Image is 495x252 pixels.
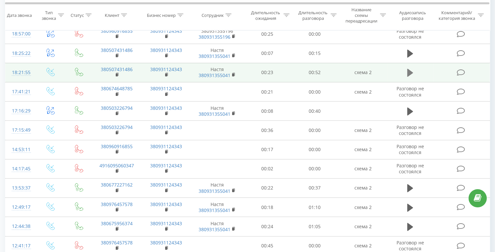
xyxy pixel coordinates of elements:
span: Разговор не состоялся [397,143,424,155]
a: 380931355041 [199,188,230,194]
div: 17:15:49 [12,124,29,137]
div: Статус [71,13,84,18]
td: схема 2 [338,178,387,197]
td: схема 2 [338,217,387,236]
div: 13:53:37 [12,182,29,194]
div: Комментарий/категория звонка [437,10,476,21]
td: 00:52 [291,63,339,82]
td: Настя [191,217,244,236]
span: Разговор не состоялся [397,239,424,252]
a: 380931124343 [150,239,182,246]
div: 12:49:17 [12,201,29,214]
span: Разговор не состоялся [397,28,424,40]
div: Дата звонка [7,13,32,18]
a: 380931355041 [199,111,230,117]
a: 380931124343 [150,162,182,169]
td: схема 2 [338,63,387,82]
a: 380507431486 [101,66,133,72]
div: 18:57:00 [12,27,29,40]
a: 380931355041 [199,72,230,78]
a: 380931355041 [199,207,230,213]
a: 380976457578 [101,201,133,207]
td: Настя [191,44,244,63]
td: 00:00 [291,159,339,178]
td: 00:40 [291,102,339,121]
a: 380931355041 [199,53,230,59]
a: 380931124343 [150,47,182,53]
td: 00:36 [244,121,291,140]
a: 380931355041 [199,226,230,232]
a: 380931124343 [150,66,182,72]
a: 380931124343 [150,85,182,92]
td: 01:05 [291,217,339,236]
td: Настя [191,198,244,217]
a: 380674648785 [101,85,133,92]
td: 00:02 [244,159,291,178]
td: схема 2 [338,159,387,178]
td: 00:15 [291,44,339,63]
div: Бизнес номер [147,13,176,18]
td: 00:23 [244,63,291,82]
a: 380960916855 [101,143,133,149]
td: Настя [191,102,244,121]
a: 380931355196 [199,34,230,40]
td: 00:07 [244,44,291,63]
div: 18:21:55 [12,66,29,79]
a: 380931124343 [150,105,182,111]
div: 14:53:11 [12,143,29,156]
td: 00:21 [244,82,291,102]
a: 380931124343 [150,220,182,227]
a: 380503226794 [101,105,133,111]
div: 12:44:38 [12,220,29,233]
a: 380931124343 [150,143,182,149]
td: 00:00 [291,121,339,140]
a: 380931124343 [150,182,182,188]
div: Длительность разговора [297,10,329,21]
td: 380931355196 [191,24,244,44]
div: Сотрудник [202,13,224,18]
td: схема 2 [338,198,387,217]
div: Тип звонка [41,10,56,21]
div: 17:16:29 [12,105,29,117]
td: 00:00 [291,24,339,44]
a: 380677227162 [101,182,133,188]
a: 4916095060347 [99,162,134,169]
div: 14:17:45 [12,162,29,175]
a: 380931124343 [150,124,182,130]
td: 00:17 [244,140,291,159]
a: 380931124343 [150,28,182,34]
a: 380976457578 [101,239,133,246]
td: схема 2 [338,82,387,102]
a: 380675956374 [101,220,133,227]
div: Название схемы переадресации [344,7,378,24]
td: схема 2 [338,121,387,140]
div: 18:25:22 [12,47,29,60]
a: 380503226794 [101,124,133,130]
td: схема 2 [338,140,387,159]
div: 17:41:21 [12,85,29,98]
td: 00:00 [291,82,339,102]
div: Длительность ожидания [250,10,282,21]
span: Разговор не состоялся [397,124,424,136]
td: Настя [191,63,244,82]
td: 00:18 [244,198,291,217]
td: 00:00 [291,140,339,159]
td: Настя [191,178,244,197]
a: 380507431486 [101,47,133,53]
td: 00:24 [244,217,291,236]
div: Клиент [105,13,119,18]
span: Разговор не состоялся [397,85,424,98]
a: 380960916855 [101,28,133,34]
td: 00:08 [244,102,291,121]
span: Разговор не состоялся [397,162,424,175]
a: 380931124343 [150,201,182,207]
td: 01:10 [291,198,339,217]
td: 00:37 [291,178,339,197]
td: 00:22 [244,178,291,197]
div: Аудиозапись разговора [394,10,431,21]
td: 00:25 [244,24,291,44]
